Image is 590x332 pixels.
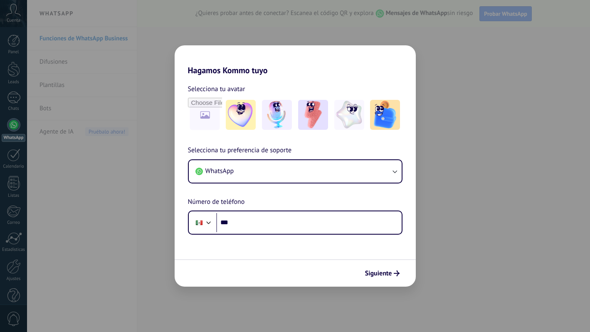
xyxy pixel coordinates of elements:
[298,100,328,130] img: -3.jpeg
[189,160,402,183] button: WhatsApp
[188,145,292,156] span: Selecciona tu preferencia de soporte
[370,100,400,130] img: -5.jpeg
[205,167,234,175] span: WhatsApp
[188,197,245,208] span: Número de teléfono
[191,214,207,231] div: Mexico: + 52
[365,270,392,276] span: Siguiente
[262,100,292,130] img: -2.jpeg
[334,100,364,130] img: -4.jpeg
[188,84,245,94] span: Selecciona tu avatar
[175,45,416,75] h2: Hagamos Kommo tuyo
[361,266,403,280] button: Siguiente
[226,100,256,130] img: -1.jpeg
